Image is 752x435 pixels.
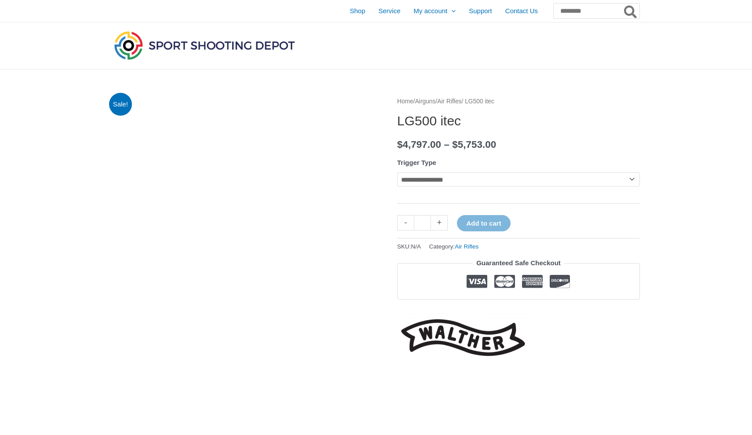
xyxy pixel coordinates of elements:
[397,98,413,105] a: Home
[112,29,297,62] img: Sport Shooting Depot
[397,313,529,362] a: Walther
[444,139,449,150] span: –
[431,215,448,230] a: +
[397,96,640,107] nav: Breadcrumb
[452,139,496,150] bdi: 5,753.00
[437,98,461,105] a: Air Rifles
[452,139,458,150] span: $
[397,159,436,166] label: Trigger Type
[473,257,564,269] legend: Guaranteed Safe Checkout
[397,113,640,129] h1: LG500 itec
[414,215,431,230] input: Product quantity
[411,243,421,250] span: N/A
[415,98,436,105] a: Airguns
[397,139,403,150] span: $
[622,4,639,18] button: Search
[429,241,479,252] span: Category:
[457,215,510,231] button: Add to cart
[397,215,414,230] a: -
[397,139,441,150] bdi: 4,797.00
[397,241,421,252] span: SKU:
[109,93,132,116] span: Sale!
[455,243,478,250] a: Air Rifles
